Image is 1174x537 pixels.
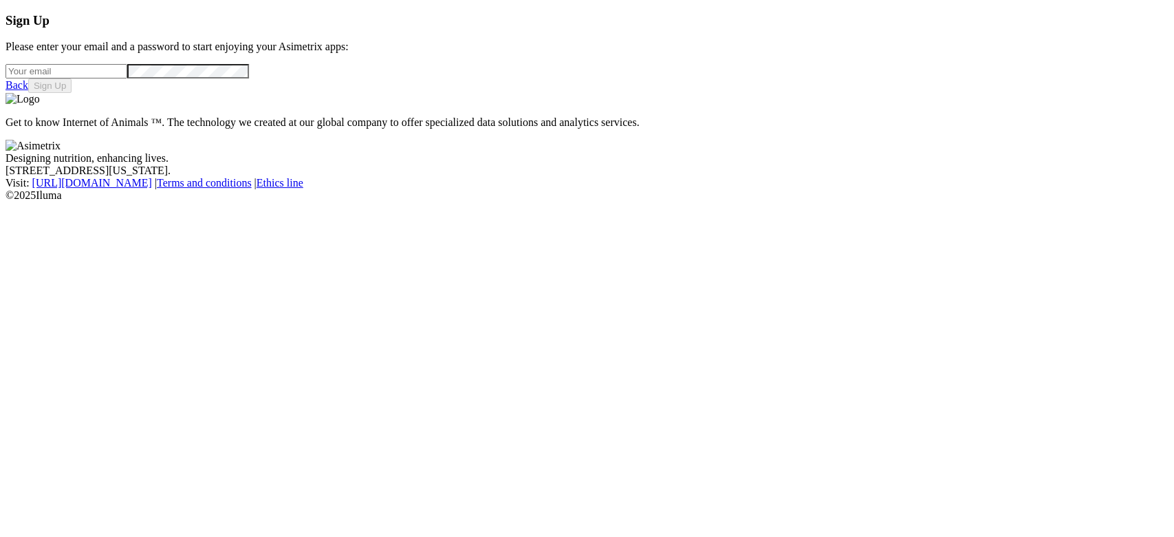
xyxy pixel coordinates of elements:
button: Sign Up [28,78,72,93]
a: Terms and conditions [157,177,252,189]
div: Visit : | | [6,177,1168,189]
a: Back [6,79,28,91]
input: Your email [6,64,127,78]
div: © 2025 Iluma [6,189,1168,202]
a: Ethics line [257,177,303,189]
img: Logo [6,93,40,105]
h3: Sign Up [6,13,1168,28]
p: Please enter your email and a password to start enjoying your Asimetrix apps: [6,41,1168,53]
div: [STREET_ADDRESS][US_STATE]. [6,165,1168,177]
div: Designing nutrition, enhancing lives. [6,152,1168,165]
p: Get to know Internet of Animals ™. The technology we created at our global company to offer speci... [6,116,1168,129]
a: [URL][DOMAIN_NAME] [32,177,152,189]
img: Asimetrix [6,140,61,152]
